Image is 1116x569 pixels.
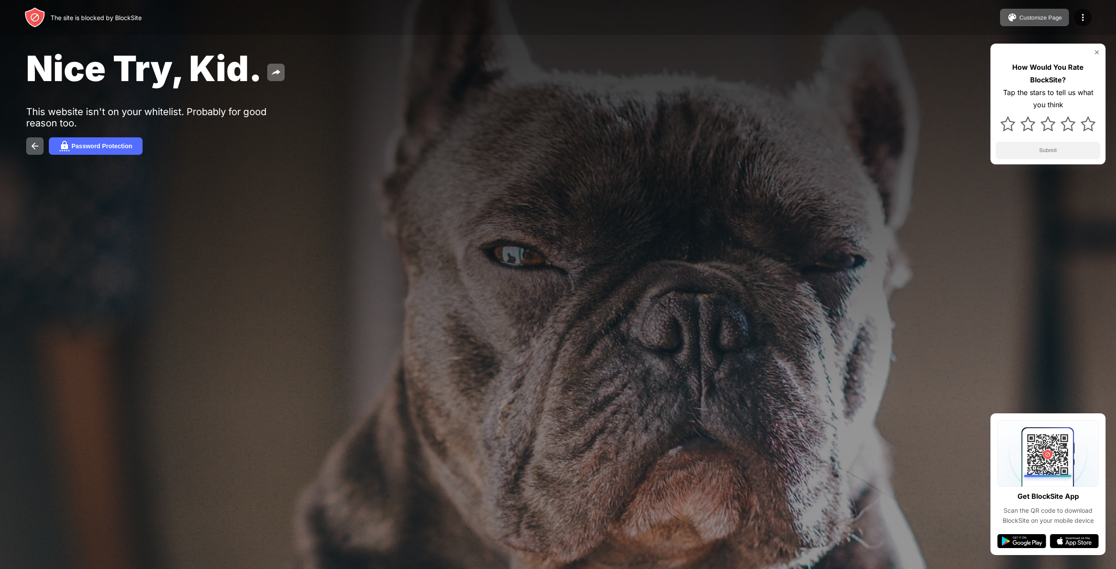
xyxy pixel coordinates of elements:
[1000,116,1015,131] img: star.svg
[1093,49,1100,56] img: rate-us-close.svg
[1000,9,1069,26] button: Customize Page
[30,141,40,151] img: back.svg
[24,7,45,28] img: header-logo.svg
[71,143,132,150] div: Password Protection
[1019,14,1062,21] div: Customize Page
[997,420,1099,487] img: qrcode.svg
[59,141,70,151] img: password.svg
[49,137,143,155] button: Password Protection
[1050,534,1099,548] img: app-store.svg
[26,106,296,129] div: This website isn't on your whitelist. Probably for good reason too.
[996,142,1100,159] button: Submit
[271,67,281,78] img: share.svg
[1021,116,1035,131] img: star.svg
[1078,12,1088,23] img: menu-icon.svg
[1017,490,1079,503] div: Get BlockSite App
[1081,116,1096,131] img: star.svg
[1007,12,1017,23] img: pallet.svg
[996,61,1100,86] div: How Would You Rate BlockSite?
[997,534,1046,548] img: google-play.svg
[1061,116,1075,131] img: star.svg
[1041,116,1055,131] img: star.svg
[51,14,142,21] div: The site is blocked by BlockSite
[996,86,1100,112] div: Tap the stars to tell us what you think
[997,506,1099,525] div: Scan the QR code to download BlockSite on your mobile device
[26,47,262,89] span: Nice Try, Kid.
